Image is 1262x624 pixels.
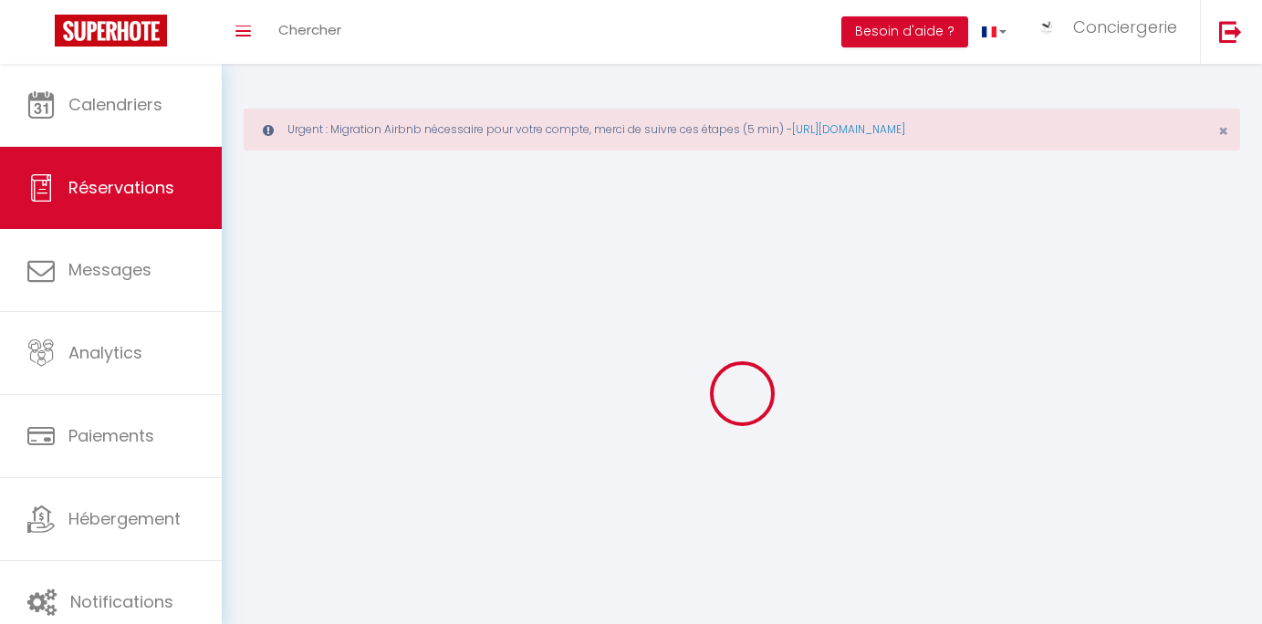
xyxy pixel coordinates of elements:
[68,507,181,530] span: Hébergement
[1218,123,1228,140] button: Close
[68,176,174,199] span: Réservations
[68,258,151,281] span: Messages
[68,93,162,116] span: Calendriers
[792,121,905,137] a: [URL][DOMAIN_NAME]
[1073,16,1177,38] span: Conciergerie
[70,590,173,613] span: Notifications
[1219,20,1242,43] img: logout
[841,16,968,47] button: Besoin d'aide ?
[55,15,167,47] img: Super Booking
[244,109,1240,151] div: Urgent : Migration Airbnb nécessaire pour votre compte, merci de suivre ces étapes (5 min) -
[68,341,142,364] span: Analytics
[1218,120,1228,142] span: ×
[278,20,341,39] span: Chercher
[15,7,69,62] button: Ouvrir le widget de chat LiveChat
[68,424,154,447] span: Paiements
[1034,18,1061,37] img: ...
